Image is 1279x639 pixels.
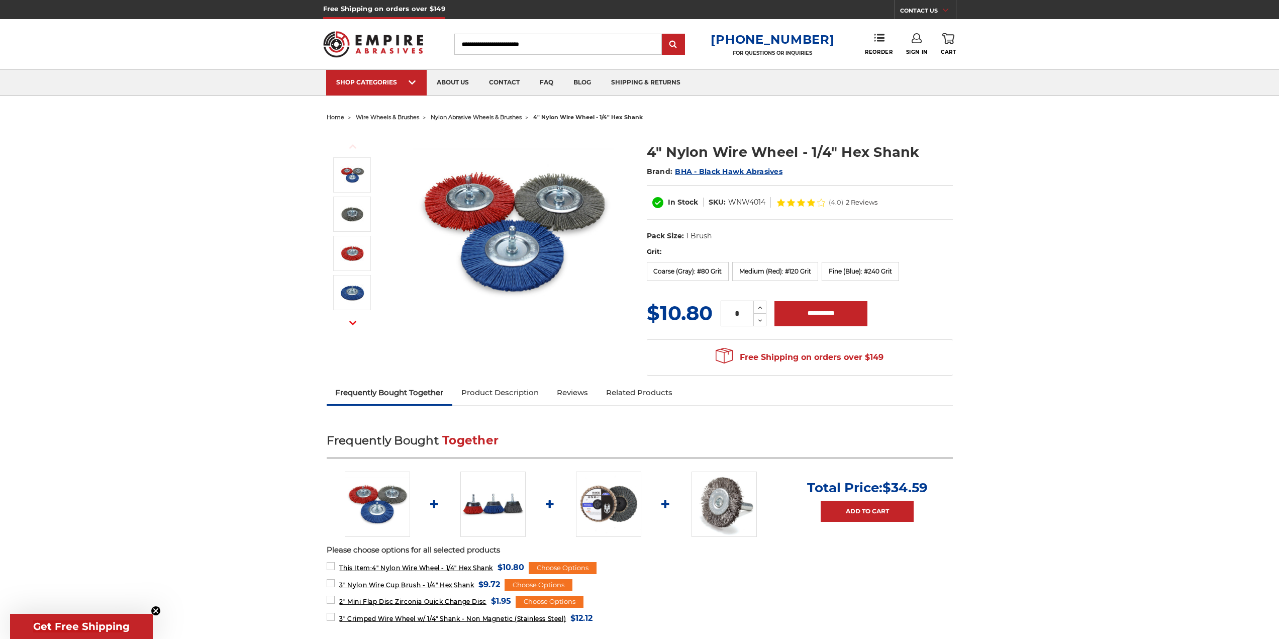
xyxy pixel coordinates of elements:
label: Grit: [647,247,953,257]
a: [PHONE_NUMBER] [711,32,834,47]
button: Previous [341,136,365,157]
span: 3" Crimped Wire Wheel w/ 1/4" Shank - Non Magnetic (Stainless Steel) [339,615,566,622]
span: $1.95 [491,594,511,608]
span: Sign In [906,49,928,55]
img: 4" Nylon Wire Wheel - 1/4" Hex Shank [340,202,365,227]
span: In Stock [668,198,698,207]
span: 4" nylon wire wheel - 1/4" hex shank [533,114,643,121]
img: Empire Abrasives [323,25,424,64]
span: $10.80 [647,301,713,325]
span: Frequently Bought [327,433,439,447]
dd: WNW4014 [728,197,765,208]
p: FOR QUESTIONS OR INQUIRIES [711,50,834,56]
a: BHA - Black Hawk Abrasives [675,167,782,176]
a: nylon abrasive wheels & brushes [431,114,522,121]
h1: 4" Nylon Wire Wheel - 1/4" Hex Shank [647,142,953,162]
img: 4 inch nylon wire wheel for drill [340,162,365,188]
a: faq [530,70,563,96]
span: Get Free Shipping [33,620,130,632]
img: 4" Nylon Wire Wheel - 1/4" Hex Shank [340,241,365,266]
p: Total Price: [807,480,928,496]
span: 2 Reviews [846,199,877,206]
a: Related Products [597,382,681,404]
span: Free Shipping on orders over $149 [716,347,883,368]
a: Reviews [548,382,597,404]
span: $10.80 [498,561,524,574]
dd: 1 Brush [686,231,712,241]
strong: This Item: [339,564,372,572]
div: Choose Options [505,579,572,591]
a: Add to Cart [821,501,914,522]
span: Together [442,433,499,447]
a: wire wheels & brushes [356,114,419,121]
div: SHOP CATEGORIES [336,78,417,86]
a: shipping & returns [601,70,691,96]
span: 2" Mini Flap Disc Zirconia Quick Change Disc [339,598,486,605]
a: CONTACT US [900,5,956,19]
a: blog [563,70,601,96]
span: Cart [941,49,956,55]
button: Next [341,312,365,334]
input: Submit [663,35,683,55]
a: about us [427,70,479,96]
a: Product Description [452,382,548,404]
div: Choose Options [529,562,597,574]
a: contact [479,70,530,96]
span: (4.0) [829,199,843,206]
div: Choose Options [516,596,583,608]
span: 3" Nylon Wire Cup Brush - 1/4" Hex Shank [339,581,474,589]
span: $9.72 [478,578,500,591]
dt: SKU: [709,197,726,208]
a: Cart [941,33,956,55]
span: 4" Nylon Wire Wheel - 1/4" Hex Shank [339,564,493,572]
img: 4 inch nylon wire wheel for drill [413,132,614,333]
img: 4" Nylon Wire Wheel - 1/4" Hex Shank [340,280,365,305]
span: $12.12 [570,611,593,625]
a: Frequently Bought Together [327,382,453,404]
span: Brand: [647,167,673,176]
a: home [327,114,344,121]
dt: Pack Size: [647,231,684,241]
span: Reorder [865,49,893,55]
div: Get Free ShippingClose teaser [10,614,153,639]
button: Close teaser [151,606,161,616]
img: 4 inch nylon wire wheel for drill [345,472,410,537]
a: Reorder [865,33,893,55]
span: $34.59 [882,480,928,496]
p: Please choose options for all selected products [327,544,953,556]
